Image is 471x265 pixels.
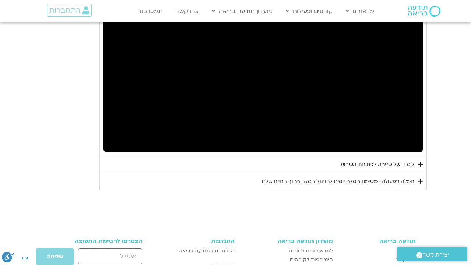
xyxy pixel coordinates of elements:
[340,238,416,244] h3: תודעה בריאה
[242,238,333,244] h3: מועדון תודעה בריאה
[99,173,427,190] summary: חמלה בפעולה- משימת חמלה יומית לתרגול חמלה בתוך החיים שלנו
[47,254,63,259] span: שליחה
[163,247,235,255] a: התנדבות בתודעה בריאה
[78,248,142,264] input: אימייל
[99,156,427,173] summary: לימוד של טארה לפתיחת השבוע
[242,247,333,255] a: לוח שידורים למנויים
[290,255,333,264] span: הצטרפות לקורסים
[163,238,235,244] h3: התנדבות
[422,250,449,260] span: יצירת קשר
[288,247,333,255] span: לוח שידורים למנויים
[136,4,166,18] a: תמכו בנו
[262,177,414,186] div: חמלה בפעולה- משימת חמלה יומית לתרגול חמלה בתוך החיים שלנו
[340,247,416,255] a: מי אנחנו
[282,4,336,18] a: קורסים ופעילות
[172,4,202,18] a: צרו קשר
[49,6,81,14] span: התחברות
[178,247,235,255] span: התנדבות בתודעה בריאה
[208,4,276,18] a: מועדון תודעה בריאה
[408,6,440,17] img: תודעה בריאה
[242,255,333,264] a: הצטרפות לקורסים
[342,4,378,18] a: מי אנחנו
[55,238,142,244] h3: הצטרפו לרשימת התפוצה
[397,247,467,261] a: יצירת קשר
[341,160,414,169] div: לימוד של טארה לפתיחת השבוע
[340,255,416,264] a: צור קשר
[47,4,92,17] a: התחברות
